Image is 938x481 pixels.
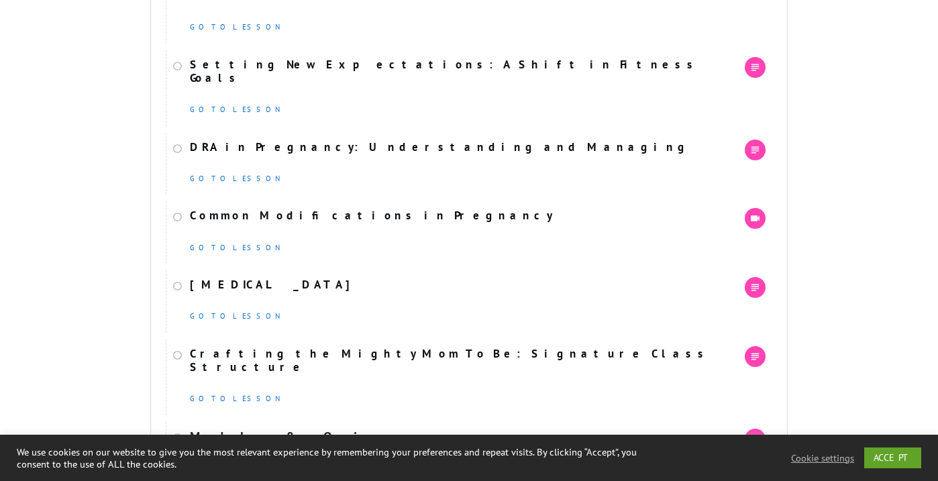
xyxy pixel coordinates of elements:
[187,19,288,35] a: Go to lesson
[190,105,284,114] span: Go to lesson
[187,102,288,117] a: Go to lesson
[864,447,921,468] a: ACCEPT
[190,277,354,292] a: [MEDICAL_DATA]
[190,23,284,32] span: Go to lesson
[190,174,284,183] span: Go to lesson
[190,394,284,403] span: Go to lesson
[190,208,553,223] a: Common Modifications in Pregnancy
[190,57,699,85] a: Setting New Expectations: A Shift in Fitness Goals
[190,429,377,445] a: Module 8 Quiz
[187,391,288,407] a: Go to lesson
[187,171,288,186] a: Go to lesson
[190,346,710,374] a: Crafting the Mighty Mom To Be: Signature Class Structure
[190,244,284,252] span: Go to lesson
[187,240,288,256] a: Go to lesson
[187,309,288,324] a: Go to lesson
[190,312,284,321] span: Go to lesson
[190,140,690,154] a: DRA in Pregnancy: Understanding and Managing
[791,452,854,464] a: Cookie settings
[17,446,650,470] div: We use cookies on our website to give you the most relevant experience by remembering your prefer...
